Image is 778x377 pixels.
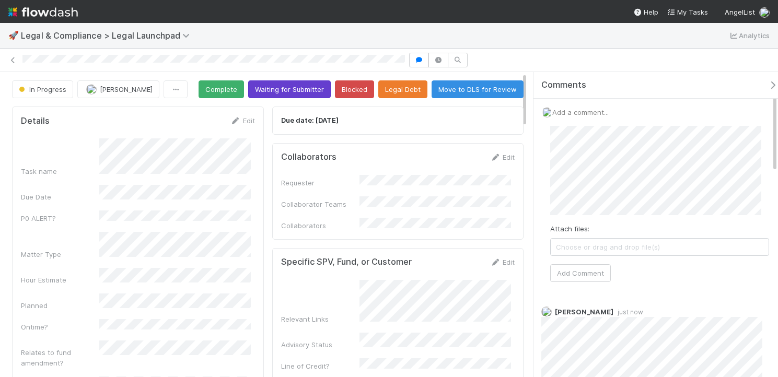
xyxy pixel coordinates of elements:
div: Collaborators [281,220,359,231]
strong: Due date: [DATE] [281,116,339,124]
a: Edit [490,258,515,266]
button: Legal Debt [378,80,427,98]
span: AngelList [725,8,755,16]
button: Complete [199,80,244,98]
button: Move to DLS for Review [432,80,524,98]
span: In Progress [17,85,66,93]
span: Choose or drag and drop file(s) [551,239,769,255]
button: In Progress [12,80,73,98]
div: Collaborator Teams [281,199,359,209]
span: 🚀 [8,31,19,40]
div: Help [633,7,658,17]
span: just now [613,308,643,316]
div: Matter Type [21,249,99,260]
a: Analytics [728,29,770,42]
button: Waiting for Submitter [248,80,331,98]
img: avatar_0b1dbcb8-f701-47e0-85bc-d79ccc0efe6c.png [542,107,552,117]
div: Task name [21,166,99,176]
span: [PERSON_NAME] [100,85,153,93]
span: [PERSON_NAME] [555,308,613,316]
img: logo-inverted-e16ddd16eac7371096b0.svg [8,3,78,21]
img: avatar_0b1dbcb8-f701-47e0-85bc-d79ccc0efe6c.png [759,7,770,18]
div: Ontime? [21,322,99,332]
span: Legal & Compliance > Legal Launchpad [21,30,195,41]
span: Add a comment... [552,108,609,116]
h5: Details [21,116,50,126]
div: Advisory Status [281,339,359,350]
span: Comments [541,80,586,90]
img: avatar_0b1dbcb8-f701-47e0-85bc-d79ccc0efe6c.png [86,84,97,95]
div: Hour Estimate [21,275,99,285]
button: [PERSON_NAME] [77,80,159,98]
button: Add Comment [550,264,611,282]
a: Edit [230,116,255,125]
button: Blocked [335,80,374,98]
div: Requester [281,178,359,188]
label: Attach files: [550,223,589,234]
h5: Collaborators [281,152,336,162]
div: P0 ALERT? [21,213,99,223]
a: My Tasks [667,7,708,17]
img: avatar_0b1dbcb8-f701-47e0-85bc-d79ccc0efe6c.png [541,307,552,317]
h5: Specific SPV, Fund, or Customer [281,257,412,267]
div: Line of Credit? [281,361,359,371]
div: Relates to fund amendment? [21,347,99,368]
div: Relevant Links [281,314,359,324]
div: Planned [21,300,99,311]
a: Edit [490,153,515,161]
span: My Tasks [667,8,708,16]
div: Due Date [21,192,99,202]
